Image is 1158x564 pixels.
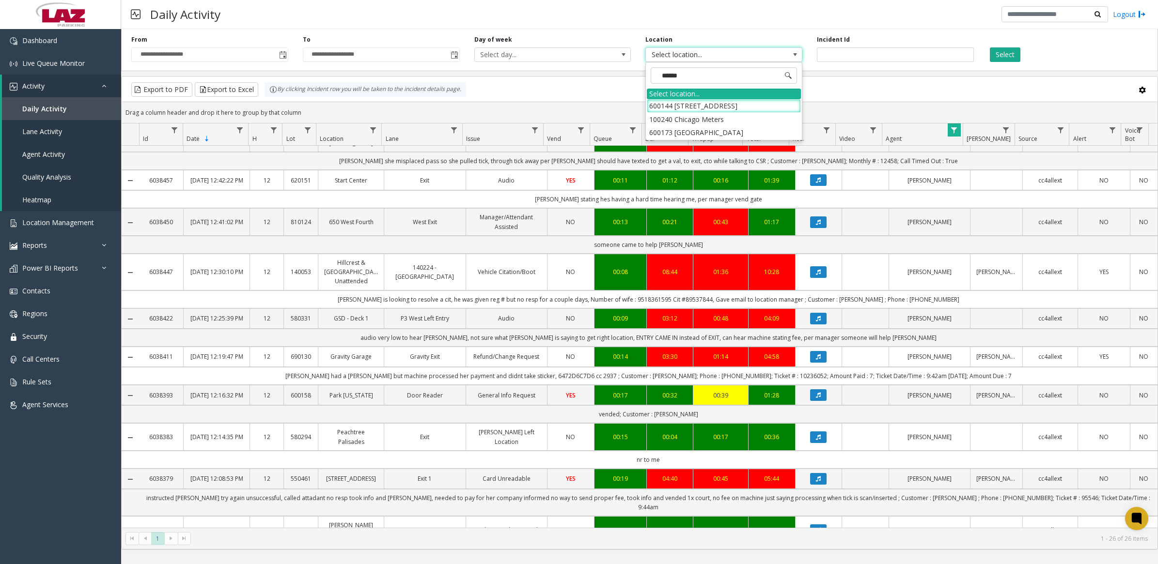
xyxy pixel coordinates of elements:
a: Collapse Details [122,392,139,399]
a: NO [1136,314,1152,323]
a: 580294 [290,432,312,442]
span: Lane Activity [22,127,62,136]
div: 01:26 [653,525,688,534]
a: 12 [256,352,278,361]
label: Day of week [474,35,512,44]
span: H [252,135,257,143]
div: 00:39 [699,391,742,400]
a: Location Filter Menu [366,123,379,137]
a: [PERSON_NAME] [976,391,1017,400]
a: 00:43 [699,217,742,227]
a: NO [1136,217,1152,227]
a: 00:11 [600,176,641,185]
a: Daily Activity [2,97,121,120]
a: NO [1084,391,1124,400]
a: NO [1136,391,1152,400]
span: Vend [547,135,561,143]
span: Voice Bot [1125,126,1140,143]
a: Refund/Change Request [472,352,541,361]
div: 00:45 [699,474,742,483]
a: Collapse Details [122,315,139,323]
a: [PERSON_NAME] [976,352,1017,361]
a: [PERSON_NAME] [895,474,964,483]
a: Gravity Garage [324,352,378,361]
span: Daily Activity [22,104,67,113]
a: NO [1136,176,1152,185]
a: [DATE] 12:14:35 PM [189,432,243,442]
a: cc4allext [1029,525,1072,534]
td: someone came to help [PERSON_NAME] [139,236,1158,254]
span: NO [566,526,575,534]
span: [PERSON_NAME] [967,135,1011,143]
span: NO [566,268,575,276]
a: NO [553,217,588,227]
div: 00:09 [600,314,641,323]
div: Select location... [647,89,801,99]
a: Exit [390,432,459,442]
a: 00:32 [653,391,688,400]
a: 00:17 [600,391,641,400]
div: 03:12 [653,314,688,323]
div: 00:19 [600,474,641,483]
a: 01:17 [754,217,789,227]
a: [PERSON_NAME] [976,267,1017,276]
a: GSD - Deck 1 [324,314,378,323]
h3: Daily Activity [145,2,225,26]
span: Page 1 [151,532,164,545]
a: 6038450 [145,217,177,227]
a: Activity [2,75,121,97]
a: Issue Filter Menu [528,123,541,137]
span: Queue [594,135,612,143]
a: 00:16 [600,525,641,534]
td: instructed [PERSON_NAME] try again unsuccessful, called attadant no resp took info and [PERSON_NA... [139,489,1158,516]
span: Lot [286,135,295,143]
a: Hillcrest & [GEOGRAPHIC_DATA] Unattended [324,258,378,286]
a: NO [1084,217,1124,227]
div: 00:08 [600,267,641,276]
a: 6038356 [145,525,177,534]
span: YES [566,176,576,184]
td: vended; Customer : [PERSON_NAME] [139,405,1158,423]
div: 00:14 [600,352,641,361]
a: 050324 [290,525,312,534]
a: [PERSON_NAME] [895,217,964,227]
span: Agent Services [22,400,68,409]
span: Power BI Reports [22,263,78,273]
img: 'icon' [10,379,17,386]
img: 'icon' [10,60,17,68]
a: Manager/Attendant Assisted [472,213,541,231]
button: Select [990,47,1020,62]
a: 620151 [290,176,312,185]
span: Location [320,135,344,143]
span: Source [1018,135,1037,143]
a: Collapse Details [122,177,139,184]
a: 08:44 [653,267,688,276]
div: 01:28 [754,391,789,400]
a: YES [553,391,588,400]
a: Audio [472,176,541,185]
img: infoIcon.svg [269,86,277,93]
a: Logout [1113,9,1146,19]
a: cc4allext [1029,352,1072,361]
a: Rec. Filter Menu [820,123,833,137]
span: Reports [22,241,47,250]
td: [PERSON_NAME] is looking to resolve a cit, he was given reg # but no resp for a couple days, Numb... [139,290,1158,308]
span: Toggle popup [449,48,459,61]
a: [DATE] 12:30:10 PM [189,267,243,276]
a: 04:40 [653,474,688,483]
a: 03:30 [653,352,688,361]
a: 6038422 [145,314,177,323]
span: Location Management [22,218,94,227]
a: 6038383 [145,432,177,442]
a: 550461 [290,474,312,483]
a: 00:04 [653,432,688,442]
div: By clicking Incident row you will be taken to the incident details page. [265,82,466,97]
a: 6038411 [145,352,177,361]
span: Agent [886,135,902,143]
a: Peachtree Palisades [324,427,378,446]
